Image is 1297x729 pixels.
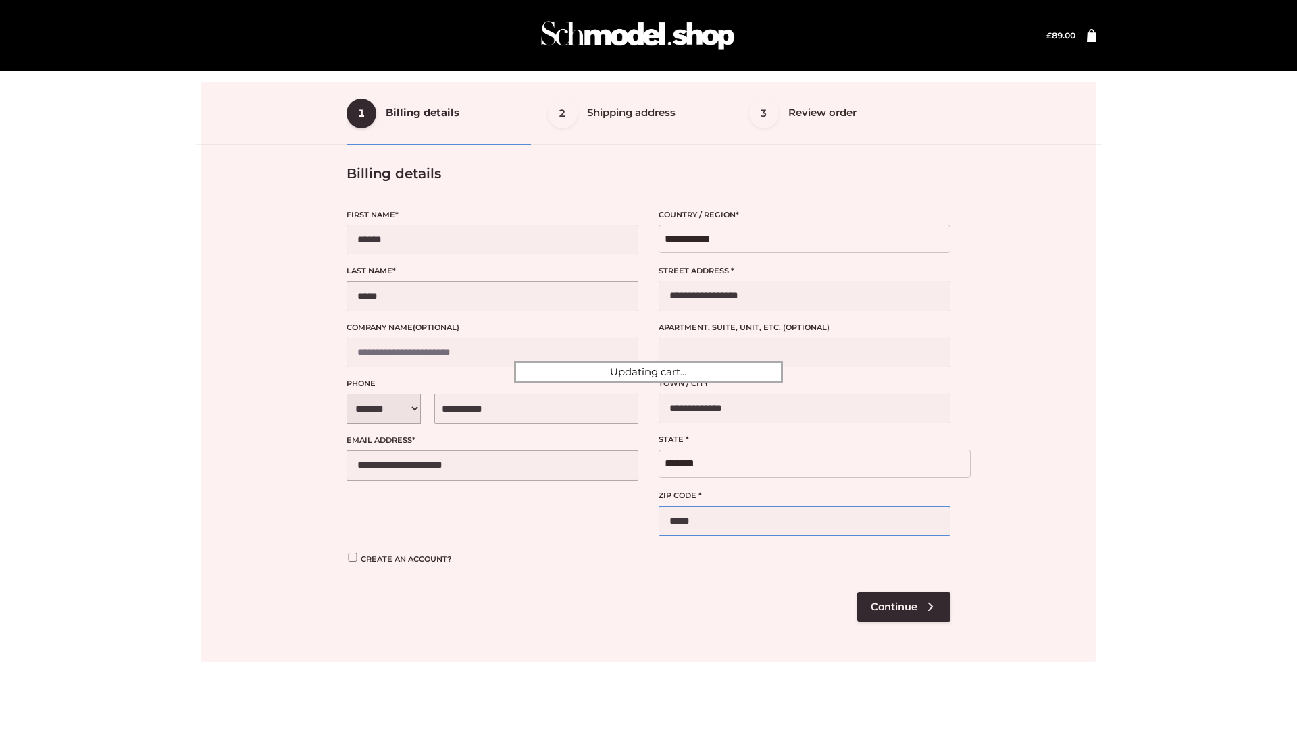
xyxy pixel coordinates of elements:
bdi: 89.00 [1046,30,1075,40]
div: Updating cart... [514,361,783,383]
span: £ [1046,30,1052,40]
img: Schmodel Admin 964 [536,9,739,62]
a: £89.00 [1046,30,1075,40]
